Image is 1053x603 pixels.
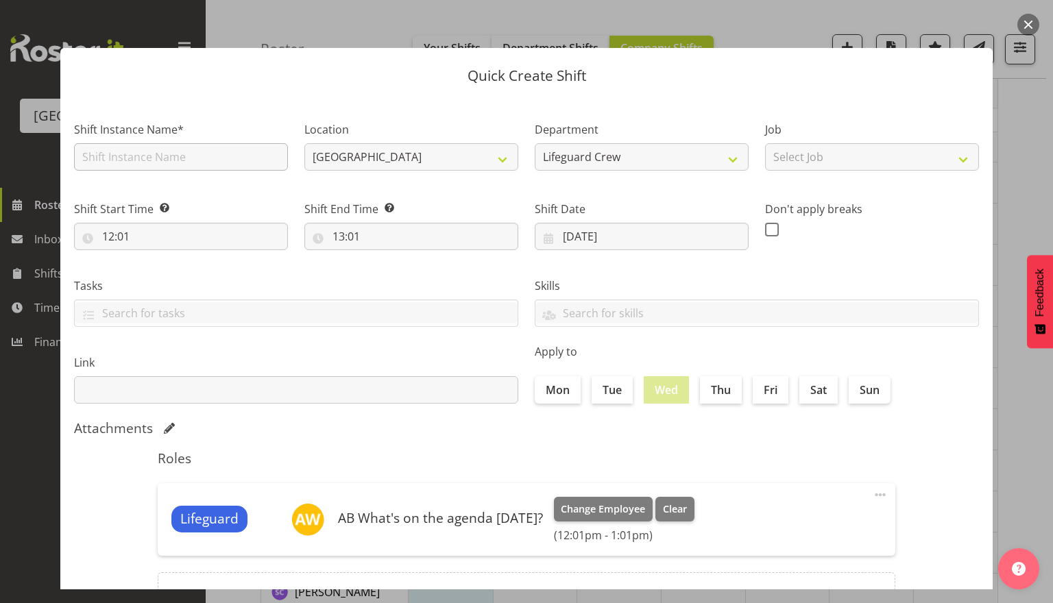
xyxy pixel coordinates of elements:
label: Tue [592,376,633,404]
input: Search for skills [535,302,978,323]
label: Shift Instance Name* [74,121,288,138]
label: Don't apply breaks [765,201,979,217]
label: Location [304,121,518,138]
label: Fri [753,376,788,404]
label: Shift End Time [304,201,518,217]
label: Skills [535,278,979,294]
label: Shift Start Time [74,201,288,217]
input: Click to select... [535,223,749,250]
button: Feedback - Show survey [1027,255,1053,348]
label: Link [74,354,518,371]
input: Shift Instance Name [74,143,288,171]
label: Apply to [535,343,979,360]
label: Thu [700,376,742,404]
label: Department [535,121,749,138]
label: Sat [799,376,838,404]
h5: Attachments [74,420,153,436]
input: Click to select... [74,223,288,250]
h6: (12:01pm - 1:01pm) [554,528,694,542]
span: Lifeguard [180,509,239,529]
label: Tasks [74,278,518,294]
input: Click to select... [304,223,518,250]
p: Quick Create Shift [74,69,979,83]
label: Shift Date [535,201,749,217]
input: Search for tasks [75,302,518,323]
button: Change Employee [554,497,653,521]
span: Change Employee [561,502,645,517]
img: ab-whats-on-the-agenda-today11969.jpg [291,503,324,536]
span: Feedback [1034,269,1046,317]
button: Clear [655,497,694,521]
span: Clear [663,502,687,517]
label: Sun [849,376,891,404]
img: help-xxl-2.png [1012,562,1026,576]
h6: AB What's on the agenda [DATE]? [338,510,543,526]
label: Wed [644,376,689,404]
h5: Roles [158,450,895,467]
label: Job [765,121,979,138]
label: Mon [535,376,581,404]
